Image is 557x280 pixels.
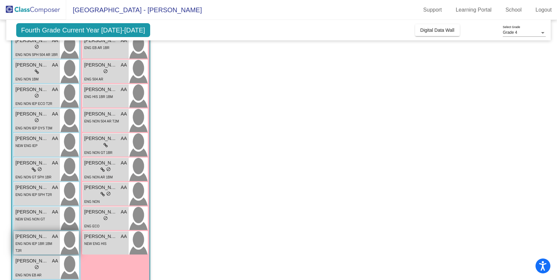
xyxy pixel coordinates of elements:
[34,93,39,98] span: do_not_disturb_alt
[84,242,107,246] span: NEW ENG HIS
[84,46,109,50] span: ENG EB AR 1BR
[84,86,117,93] span: [PERSON_NAME]
[84,77,103,81] span: ENG 504 AR
[52,184,58,191] span: AA
[84,62,117,69] span: [PERSON_NAME]
[121,160,127,166] span: AA
[84,37,117,44] span: [PERSON_NAME]
[84,184,117,191] span: [PERSON_NAME]
[121,86,127,93] span: AA
[16,111,49,117] span: [PERSON_NAME] [PERSON_NAME]
[84,135,117,142] span: [PERSON_NAME]
[84,119,119,123] span: ENG NON 504 AR T2M
[16,233,49,240] span: [PERSON_NAME]
[16,102,52,113] span: ENG NON IEP ECO T2R T2M
[34,44,39,49] span: do_not_disturb_alt
[418,5,447,15] a: Support
[52,233,58,240] span: AA
[16,217,45,221] span: NEW ENG NON GT
[84,160,117,166] span: [PERSON_NAME]
[52,209,58,215] span: AA
[52,111,58,117] span: AA
[106,191,111,196] span: do_not_disturb_alt
[16,62,49,69] span: [PERSON_NAME]
[16,23,150,37] span: Fourth Grade Current Year [DATE]-[DATE]
[16,184,49,191] span: [PERSON_NAME]
[121,209,127,215] span: AA
[16,144,38,148] span: NEW ENG IEP
[121,135,127,142] span: AA
[16,86,49,93] span: [PERSON_NAME]
[84,95,113,99] span: ENG HIS 1BR 1BM
[34,265,39,269] span: do_not_disturb_alt
[84,111,117,117] span: [PERSON_NAME]
[121,37,127,44] span: AA
[103,216,108,220] span: do_not_disturb_alt
[84,233,117,240] span: [PERSON_NAME]
[121,62,127,69] span: AA
[52,160,58,166] span: AA
[52,257,58,264] span: AA
[503,30,517,35] span: Grade 4
[16,160,49,166] span: [PERSON_NAME]
[16,209,49,215] span: [PERSON_NAME]
[16,53,58,64] span: ENG NON SPH 504 AR 1BR 1BM
[16,126,52,130] span: ENG NON IEP DYS T3M
[16,77,39,81] span: ENG NON 1BM
[121,184,127,191] span: AA
[37,167,42,171] span: do_not_disturb_alt
[16,37,49,44] span: [PERSON_NAME]
[34,118,39,122] span: do_not_disturb_alt
[106,167,111,171] span: do_not_disturb_alt
[66,5,202,15] span: [GEOGRAPHIC_DATA] - [PERSON_NAME]
[415,24,460,36] button: Digital Data Wall
[84,175,113,179] span: ENG NON AR 1BM
[52,86,58,93] span: AA
[16,242,52,253] span: ENG NON IEP 1BR 1BM T2R
[52,37,58,44] span: AA
[121,111,127,117] span: AA
[500,5,527,15] a: School
[16,175,52,179] span: ENG NON GT SPH 1BR
[420,27,454,33] span: Digital Data Wall
[84,224,100,228] span: ENG ECO
[16,257,49,264] span: [PERSON_NAME]
[103,69,108,73] span: do_not_disturb_alt
[16,273,42,277] span: ENG NON EB AR
[84,209,117,215] span: [PERSON_NAME]
[530,5,557,15] a: Logout
[16,135,49,142] span: [PERSON_NAME]
[121,233,127,240] span: AA
[52,62,58,69] span: AA
[16,193,52,197] span: ENG NON IEP SPH T2R
[52,135,58,142] span: AA
[84,200,100,204] span: ENG NON
[450,5,497,15] a: Learning Portal
[84,151,112,155] span: ENG NON GT 1BR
